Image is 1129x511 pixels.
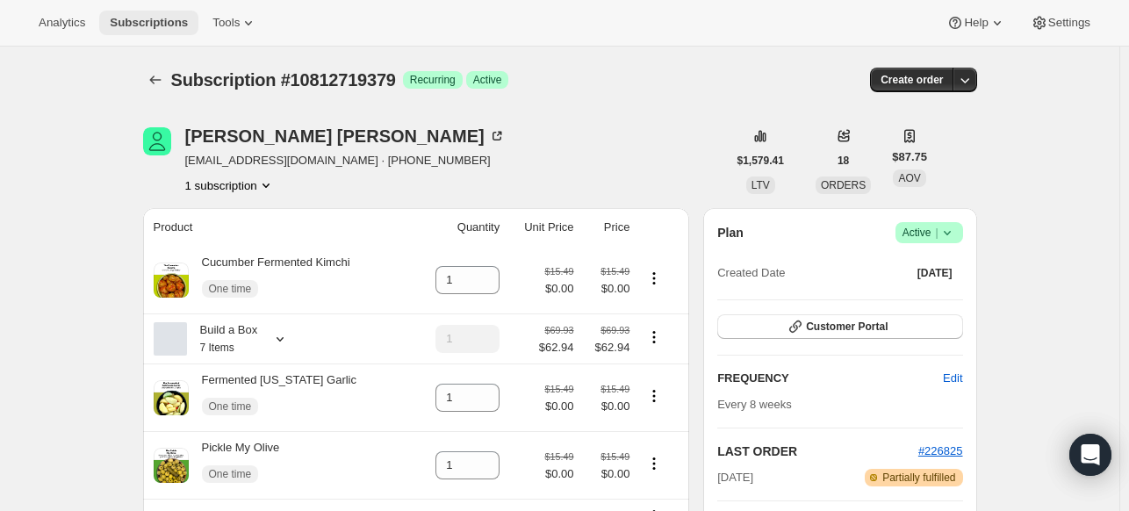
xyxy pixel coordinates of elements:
div: Pickle My Olive [189,439,280,492]
button: Product actions [640,454,668,473]
span: One time [209,282,252,296]
span: $0.00 [544,465,573,483]
button: [DATE] [907,261,963,285]
span: Recurring [410,73,456,87]
div: Fermented [US_STATE] Garlic [189,371,357,424]
span: Edit [943,370,962,387]
span: Subscription #10812719379 [171,70,396,90]
span: Created Date [717,264,785,282]
button: Subscriptions [99,11,198,35]
span: Active [473,73,502,87]
span: 18 [838,154,849,168]
button: Settings [1020,11,1101,35]
img: product img [154,448,189,483]
span: $1,579.41 [737,154,784,168]
th: Price [579,208,636,247]
span: [DATE] [917,266,953,280]
div: Cucumber Fermented Kimchi [189,254,350,306]
small: $69.93 [600,325,629,335]
button: Product actions [640,386,668,406]
span: [EMAIL_ADDRESS][DOMAIN_NAME] · [PHONE_NUMBER] [185,152,506,169]
small: $15.49 [544,384,573,394]
span: $0.00 [544,280,573,298]
span: $62.94 [585,339,630,356]
span: Glynis Hughes [143,127,171,155]
div: Build a Box [187,321,258,356]
span: Subscriptions [110,16,188,30]
span: Tools [212,16,240,30]
span: Help [964,16,988,30]
button: Help [936,11,1016,35]
span: Analytics [39,16,85,30]
button: Product actions [640,269,668,288]
span: [DATE] [717,469,753,486]
span: Partially fulfilled [882,471,955,485]
button: Edit [932,364,973,392]
small: $15.49 [600,451,629,462]
span: $62.94 [539,339,574,356]
a: #226825 [918,444,963,457]
th: Product [143,208,413,247]
span: Active [902,224,956,241]
button: #226825 [918,443,963,460]
span: Every 8 weeks [717,398,792,411]
span: LTV [751,179,770,191]
span: $0.00 [585,280,630,298]
span: ORDERS [821,179,866,191]
small: $15.49 [544,266,573,277]
span: One time [209,467,252,481]
div: [PERSON_NAME] [PERSON_NAME] [185,127,506,145]
button: $1,579.41 [727,148,795,173]
span: One time [209,399,252,414]
h2: FREQUENCY [717,370,943,387]
div: Open Intercom Messenger [1069,434,1111,476]
span: $87.75 [892,148,927,166]
span: Settings [1048,16,1090,30]
span: $0.00 [585,465,630,483]
button: Tools [202,11,268,35]
small: $15.49 [600,384,629,394]
small: $15.49 [544,451,573,462]
img: product img [154,263,189,298]
button: Product actions [640,327,668,347]
small: $15.49 [600,266,629,277]
button: Subscriptions [143,68,168,92]
h2: Plan [717,224,744,241]
button: 18 [827,148,859,173]
button: Product actions [185,176,275,194]
small: 7 Items [200,342,234,354]
span: AOV [898,172,920,184]
h2: LAST ORDER [717,443,918,460]
span: Create order [881,73,943,87]
span: | [935,226,938,240]
span: Customer Portal [806,320,888,334]
button: Customer Portal [717,314,962,339]
th: Quantity [413,208,505,247]
button: Analytics [28,11,96,35]
th: Unit Price [505,208,579,247]
span: $0.00 [544,398,573,415]
small: $69.93 [544,325,573,335]
img: product img [154,380,189,415]
button: Create order [870,68,953,92]
span: $0.00 [585,398,630,415]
